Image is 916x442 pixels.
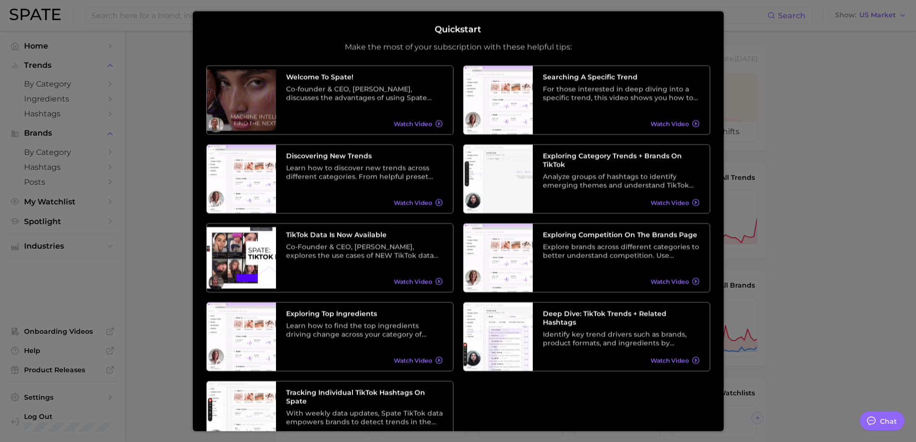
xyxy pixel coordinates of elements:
[394,278,432,285] span: Watch Video
[651,278,689,285] span: Watch Video
[206,224,453,293] a: TikTok data is now availableCo-Founder & CEO, [PERSON_NAME], explores the use cases of NEW TikTok...
[435,25,481,35] h2: Quickstart
[286,310,443,318] h3: Exploring Top Ingredients
[651,120,689,127] span: Watch Video
[543,330,700,348] div: Identify key trend drivers such as brands, product formats, and ingredients by leveraging a categ...
[286,85,443,102] div: Co-founder & CEO, [PERSON_NAME], discusses the advantages of using Spate data as well as its vari...
[543,231,700,240] h3: Exploring Competition on the Brands Page
[394,357,432,364] span: Watch Video
[286,409,443,427] div: With weekly data updates, Spate TikTok data empowers brands to detect trends in the earliest stag...
[651,199,689,206] span: Watch Video
[286,389,443,406] h3: Tracking Individual TikTok Hashtags on Spate
[463,224,710,293] a: Exploring Competition on the Brands PageExplore brands across different categories to better unde...
[206,303,453,372] a: Exploring Top IngredientsLearn how to find the top ingredients driving change across your categor...
[543,173,700,190] div: Analyze groups of hashtags to identify emerging themes and understand TikTok trends at a higher l...
[286,231,443,240] h3: TikTok data is now available
[286,152,443,161] h3: Discovering New Trends
[394,199,432,206] span: Watch Video
[463,303,710,372] a: Deep Dive: TikTok Trends + Related HashtagsIdentify key trend drivers such as brands, product for...
[463,145,710,214] a: Exploring Category Trends + Brands on TikTokAnalyze groups of hashtags to identify emerging theme...
[286,73,443,82] h3: Welcome to Spate!
[651,357,689,364] span: Watch Video
[543,310,700,327] h3: Deep Dive: TikTok Trends + Related Hashtags
[286,164,443,181] div: Learn how to discover new trends across different categories. From helpful preset filters to diff...
[543,152,700,169] h3: Exploring Category Trends + Brands on TikTok
[543,85,700,102] div: For those interested in deep diving into a specific trend, this video shows you how to search tre...
[543,243,700,260] div: Explore brands across different categories to better understand competition. Use different preset...
[206,66,453,135] a: Welcome to Spate!Co-founder & CEO, [PERSON_NAME], discusses the advantages of using Spate data as...
[206,145,453,214] a: Discovering New TrendsLearn how to discover new trends across different categories. From helpful ...
[345,43,572,52] p: Make the most of your subscription with these helpful tips:
[543,73,700,82] h3: Searching A Specific Trend
[286,322,443,339] div: Learn how to find the top ingredients driving change across your category of choice. From broad c...
[463,66,710,135] a: Searching A Specific TrendFor those interested in deep diving into a specific trend, this video s...
[286,243,443,260] div: Co-Founder & CEO, [PERSON_NAME], explores the use cases of NEW TikTok data and its relationship w...
[394,120,432,127] span: Watch Video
